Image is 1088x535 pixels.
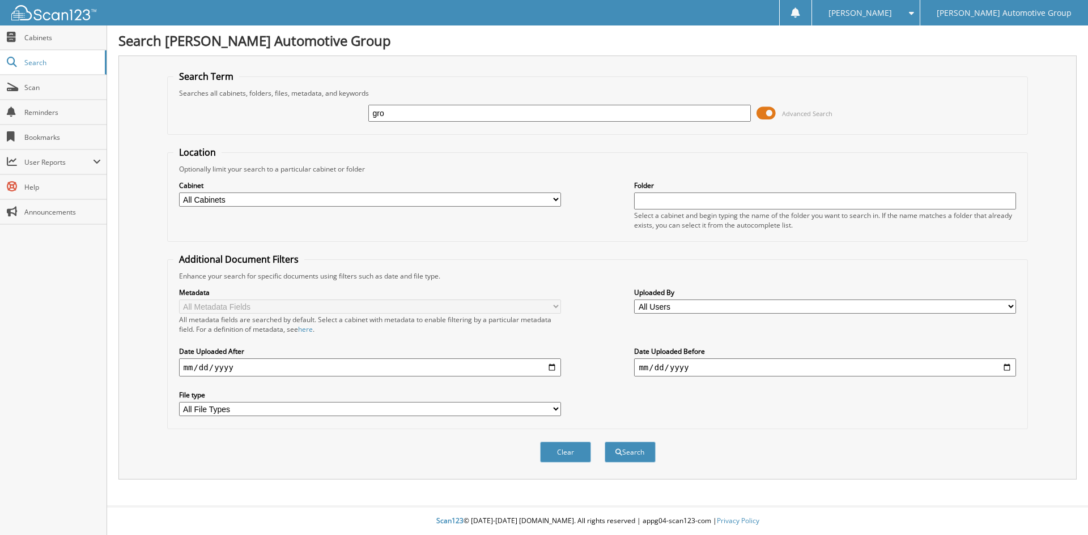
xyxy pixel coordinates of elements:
[298,324,313,334] a: here
[24,157,93,167] span: User Reports
[173,164,1022,174] div: Optionally limit your search to a particular cabinet or folder
[605,442,656,463] button: Search
[24,132,101,142] span: Bookmarks
[179,390,561,400] label: File type
[179,358,561,376] input: start
[634,288,1016,297] label: Uploaded By
[179,346,561,356] label: Date Uploaded After
[540,442,591,463] button: Clear
[24,83,101,92] span: Scan
[634,211,1016,230] div: Select a cabinet and begin typing the name of the folder you want to search in. If the name match...
[179,181,561,190] label: Cabinet
[717,516,759,525] a: Privacy Policy
[24,182,101,192] span: Help
[173,88,1022,98] div: Searches all cabinets, folders, files, metadata, and keywords
[24,58,99,67] span: Search
[24,33,101,42] span: Cabinets
[634,358,1016,376] input: end
[11,5,96,20] img: scan123-logo-white.svg
[634,181,1016,190] label: Folder
[173,271,1022,281] div: Enhance your search for specific documents using filters such as date and file type.
[118,31,1077,50] h1: Search [PERSON_NAME] Automotive Group
[828,10,892,16] span: [PERSON_NAME]
[179,288,561,297] label: Metadata
[173,146,222,159] legend: Location
[24,108,101,117] span: Reminders
[436,516,464,525] span: Scan123
[937,10,1072,16] span: [PERSON_NAME] Automotive Group
[179,315,561,334] div: All metadata fields are searched by default. Select a cabinet with metadata to enable filtering b...
[173,253,304,266] legend: Additional Document Filters
[634,346,1016,356] label: Date Uploaded Before
[782,109,832,118] span: Advanced Search
[1031,481,1088,535] iframe: Chat Widget
[107,507,1088,535] div: © [DATE]-[DATE] [DOMAIN_NAME]. All rights reserved | appg04-scan123-com |
[173,70,239,83] legend: Search Term
[24,207,101,217] span: Announcements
